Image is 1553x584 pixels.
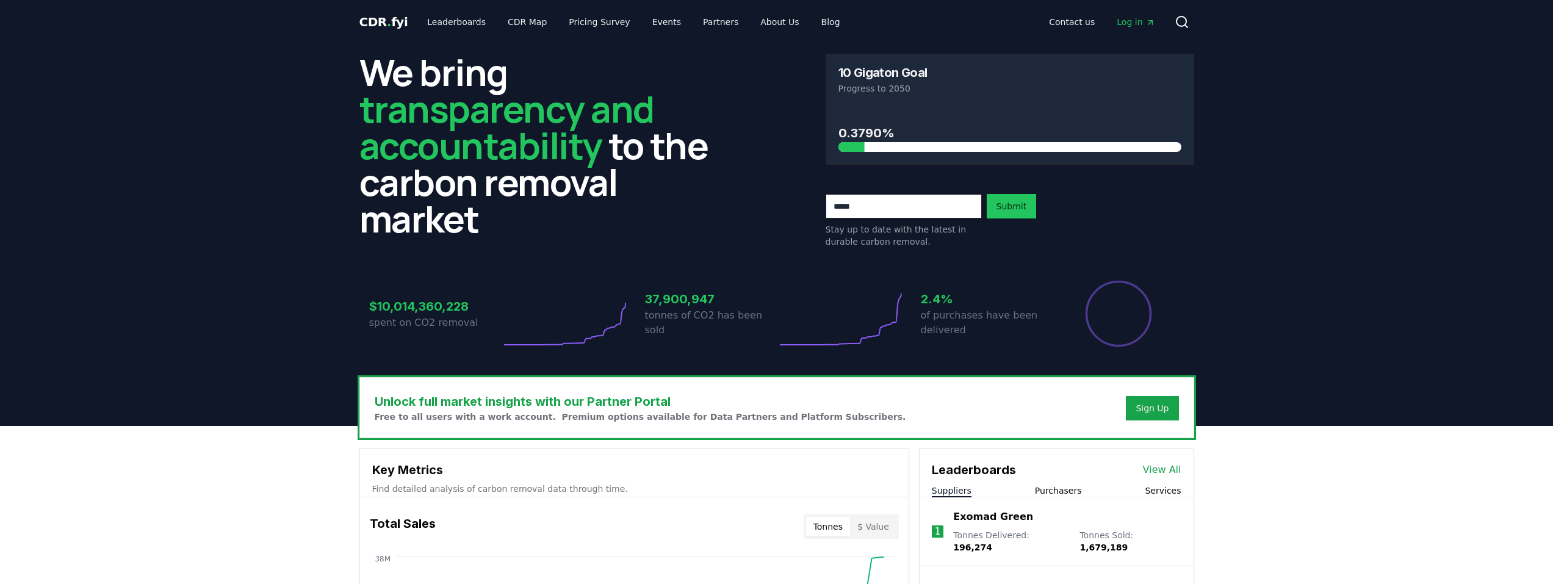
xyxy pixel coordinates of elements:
h3: 37,900,947 [645,290,777,308]
a: CDR Map [498,11,557,33]
span: 1,679,189 [1079,543,1128,552]
h3: 0.3790% [838,124,1181,142]
p: Stay up to date with the latest in durable carbon removal. [826,223,982,248]
a: Sign Up [1136,402,1169,414]
h3: 2.4% [921,290,1053,308]
a: View All [1143,463,1181,477]
a: Contact us [1039,11,1104,33]
button: $ Value [850,517,896,536]
button: Suppliers [932,485,971,497]
a: Blog [812,11,850,33]
a: Events [643,11,691,33]
p: tonnes of CO2 has been sold [645,308,777,337]
p: Tonnes Sold : [1079,529,1181,553]
a: Log in [1107,11,1164,33]
span: 196,274 [953,543,992,552]
p: of purchases have been delivered [921,308,1053,337]
button: Submit [987,194,1037,218]
button: Services [1145,485,1181,497]
a: Partners [693,11,748,33]
p: Tonnes Delivered : [953,529,1067,553]
span: transparency and accountability [359,84,654,170]
button: Tonnes [806,517,850,536]
span: Log in [1117,16,1155,28]
h3: $10,014,360,228 [369,297,501,315]
h3: Key Metrics [372,461,896,479]
a: Exomad Green [953,510,1033,524]
p: Progress to 2050 [838,82,1181,95]
span: . [387,15,391,29]
a: Leaderboards [417,11,495,33]
tspan: 38M [375,555,391,563]
a: About Us [751,11,809,33]
a: Pricing Survey [559,11,640,33]
h3: Unlock full market insights with our Partner Portal [375,392,906,411]
nav: Main [417,11,849,33]
p: Free to all users with a work account. Premium options available for Data Partners and Platform S... [375,411,906,423]
p: spent on CO2 removal [369,315,501,330]
div: Percentage of sales delivered [1084,279,1153,348]
h2: We bring to the carbon removal market [359,54,728,237]
h3: Total Sales [370,514,436,539]
h3: Leaderboards [932,461,1016,479]
span: CDR fyi [359,15,408,29]
button: Purchasers [1035,485,1082,497]
nav: Main [1039,11,1164,33]
p: 1 [934,524,940,539]
p: Find detailed analysis of carbon removal data through time. [372,483,896,495]
h3: 10 Gigaton Goal [838,67,928,79]
button: Sign Up [1126,396,1178,420]
a: CDR.fyi [359,13,408,31]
